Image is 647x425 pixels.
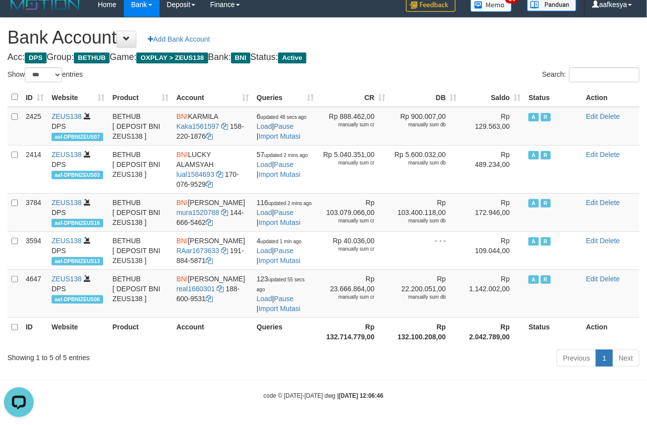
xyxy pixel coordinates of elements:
[221,122,228,130] a: Copy Kaka1561597 to clipboard
[109,145,173,193] td: BETHUB [ DEPOSIT BNI ZEUS138 ]
[541,113,551,121] span: Running
[173,107,253,146] td: KARMILA 158-220-1876
[173,231,253,269] td: [PERSON_NAME] 191-884-5871
[173,269,253,318] td: [PERSON_NAME] 188-600-9531
[257,209,272,216] a: Load
[318,107,390,146] td: Rp 888.462,00
[390,231,461,269] td: - - -
[529,151,538,159] span: Active
[25,53,47,63] span: DPS
[322,121,375,128] div: manually sum cr
[542,67,640,82] label: Search:
[322,159,375,166] div: manually sum cr
[264,392,384,399] small: code © [DATE]-[DATE] dwg |
[586,237,598,245] a: Edit
[52,219,103,227] span: aaf-DPBNIZEUS16
[461,107,525,146] td: Rp 129.563,00
[529,199,538,208] span: Active
[109,269,173,318] td: BETHUB [ DEPOSIT BNI ZEUS138 ]
[217,285,224,293] a: Copy real1660301 to clipboard
[274,209,294,216] a: Pause
[173,318,253,346] th: Account
[461,318,525,346] th: Rp 2.042.789,00
[206,218,213,226] a: Copy 1446665462 to clipboard
[257,295,272,303] a: Load
[253,88,318,107] th: Queries: activate to sort column ascending
[274,247,294,255] a: Pause
[206,257,213,265] a: Copy 1918845871 to clipboard
[257,237,302,265] span: | |
[176,285,215,293] a: real1660301
[22,145,48,193] td: 2414
[586,275,598,283] a: Edit
[339,392,383,399] strong: [DATE] 12:06:46
[390,318,461,346] th: Rp 132.100.208,00
[557,350,596,367] a: Previous
[318,193,390,231] td: Rp 103.079.066,00
[221,209,228,216] a: Copy mura1520788 to clipboard
[22,193,48,231] td: 3784
[600,112,620,120] a: Delete
[258,305,300,313] a: Import Mutasi
[257,247,272,255] a: Load
[461,145,525,193] td: Rp 489.234,00
[109,88,173,107] th: Product: activate to sort column ascending
[7,28,640,48] h1: Bank Account
[600,199,620,207] a: Delete
[322,294,375,301] div: manually sum cr
[52,257,103,266] span: aaf-DPBNIZEUS13
[52,199,82,207] a: ZEUS138
[52,295,103,304] span: aaf-DPBNIZEUS06
[176,237,188,245] span: BNI
[7,67,83,82] label: Show entries
[258,170,300,178] a: Import Mutasi
[52,112,82,120] a: ZEUS138
[257,151,308,159] span: 57
[394,121,446,128] div: manually sum db
[261,114,307,120] span: updated 48 secs ago
[390,269,461,318] td: Rp 22.200.051,00
[596,350,613,367] a: 1
[109,318,173,346] th: Product
[48,318,109,346] th: Website
[173,193,253,231] td: [PERSON_NAME] 144-666-5462
[318,269,390,318] td: Rp 23.666.864,00
[48,88,109,107] th: Website: activate to sort column ascending
[22,318,48,346] th: ID
[394,159,446,166] div: manually sum db
[221,247,228,255] a: Copy RAar1673633 to clipboard
[52,171,103,179] span: aaf-DPBNIZEUS03
[258,132,300,140] a: Import Mutasi
[176,209,219,216] a: mura1520788
[318,88,390,107] th: CR: activate to sort column ascending
[74,53,110,63] span: BETHUB
[586,151,598,159] a: Edit
[390,193,461,231] td: Rp 103.400.118,00
[176,199,188,207] span: BNI
[176,170,214,178] a: lual1584693
[136,53,208,63] span: OXPLAY > ZEUS138
[52,275,82,283] a: ZEUS138
[257,160,272,168] a: Load
[586,199,598,207] a: Edit
[206,295,213,303] a: Copy 1886009531 to clipboard
[257,112,307,140] span: | |
[48,231,109,269] td: DPS
[394,294,446,301] div: manually sum db
[461,231,525,269] td: Rp 109.044,00
[257,122,272,130] a: Load
[52,237,82,245] a: ZEUS138
[541,275,551,284] span: Running
[274,122,294,130] a: Pause
[109,107,173,146] td: BETHUB [ DEPOSIT BNI ZEUS138 ]
[541,237,551,246] span: Running
[22,107,48,146] td: 2425
[257,112,307,120] span: 6
[278,53,306,63] span: Active
[600,275,620,283] a: Delete
[461,269,525,318] td: Rp 1.142.002,00
[22,269,48,318] td: 4647
[216,170,223,178] a: Copy lual1584693 to clipboard
[586,112,598,120] a: Edit
[274,295,294,303] a: Pause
